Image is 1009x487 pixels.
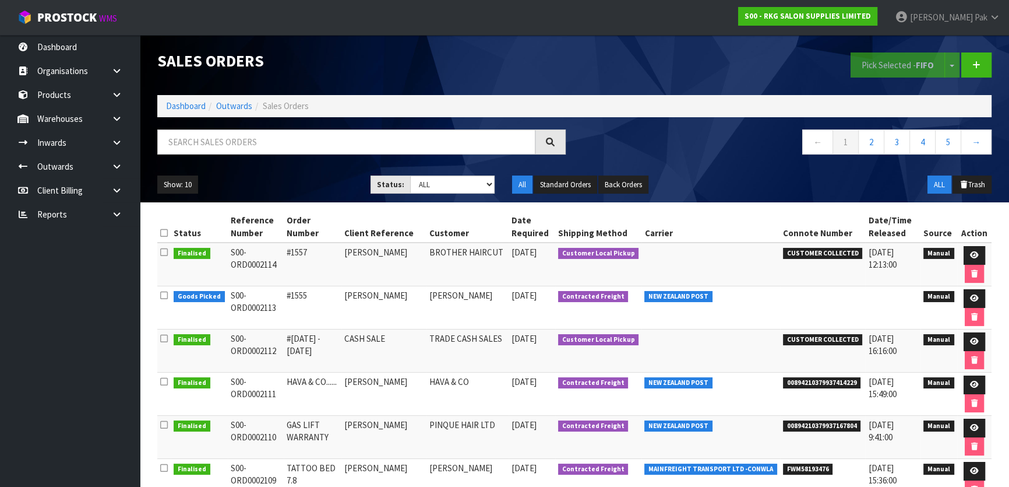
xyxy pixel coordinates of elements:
[923,377,954,389] span: Manual
[858,129,884,155] a: 2
[644,421,712,432] span: NEW ZEALAND POST
[555,211,642,243] th: Shipping Method
[641,211,780,243] th: Carrier
[783,464,833,475] span: FWM58193476
[284,286,341,330] td: #1555
[341,211,426,243] th: Client Reference
[868,333,896,356] span: [DATE] 16:16:00
[783,248,863,260] span: CUSTOMER COLLECTED
[868,247,896,270] span: [DATE] 12:13:00
[228,286,284,330] td: S00-ORD0002113
[341,373,426,416] td: [PERSON_NAME]
[511,290,537,301] span: [DATE]
[558,377,629,389] span: Contracted Freight
[957,211,992,243] th: Action
[644,377,712,389] span: NEW ZEALAND POST
[558,248,639,260] span: Customer Local Pickup
[228,330,284,373] td: S00-ORD0002112
[783,377,861,389] span: 00894210379937414229
[923,464,954,475] span: Manual
[284,416,341,459] td: GAS LIFT WARRANTY
[916,59,934,71] strong: FIFO
[228,416,284,459] td: S00-ORD0002110
[783,421,861,432] span: 00894210379937167804
[923,421,954,432] span: Manual
[910,12,973,23] span: [PERSON_NAME]
[745,11,871,21] strong: S00 - RKG SALON SUPPLIES LIMITED
[868,376,896,400] span: [DATE] 15:49:00
[534,176,597,194] button: Standard Orders
[923,334,954,346] span: Manual
[558,291,629,303] span: Contracted Freight
[426,211,509,243] th: Customer
[558,421,629,432] span: Contracted Freight
[738,7,877,26] a: S00 - RKG SALON SUPPLIES LIMITED
[99,13,117,24] small: WMS
[851,52,945,78] button: Pick Selected -FIFO
[644,464,777,475] span: MAINFREIGHT TRANSPORT LTD -CONWLA
[923,291,954,303] span: Manual
[157,129,535,155] input: Search sales orders
[935,129,961,155] a: 5
[884,129,910,155] a: 3
[216,100,252,111] a: Outwards
[228,211,284,243] th: Reference Number
[961,129,992,155] a: →
[341,286,426,330] td: [PERSON_NAME]
[174,377,210,389] span: Finalised
[975,12,987,23] span: Pak
[780,211,866,243] th: Connote Number
[174,464,210,475] span: Finalised
[923,248,954,260] span: Manual
[263,100,309,111] span: Sales Orders
[512,176,532,194] button: All
[558,334,639,346] span: Customer Local Pickup
[511,419,537,430] span: [DATE]
[426,243,509,286] td: BROTHER HAIRCUT
[174,291,225,303] span: Goods Picked
[644,291,712,303] span: NEW ZEALAND POST
[509,211,555,243] th: Date Required
[157,52,566,70] h1: Sales Orders
[865,211,920,243] th: Date/Time Released
[511,463,537,474] span: [DATE]
[174,248,210,260] span: Finalised
[166,100,206,111] a: Dashboard
[426,330,509,373] td: TRADE CASH SALES
[377,180,404,190] strong: Status:
[920,211,957,243] th: Source
[284,330,341,373] td: #[DATE] - [DATE]
[952,176,992,194] button: Trash
[927,176,951,194] button: ALL
[868,419,893,443] span: [DATE] 9:41:00
[426,373,509,416] td: HAVA & CO
[37,10,97,25] span: ProStock
[802,129,833,155] a: ←
[426,286,509,330] td: [PERSON_NAME]
[228,373,284,416] td: S00-ORD0002111
[174,334,210,346] span: Finalised
[228,243,284,286] td: S00-ORD0002114
[171,211,228,243] th: Status
[511,376,537,387] span: [DATE]
[157,176,198,194] button: Show: 10
[174,421,210,432] span: Finalised
[598,176,648,194] button: Back Orders
[909,129,936,155] a: 4
[17,10,32,24] img: cube-alt.png
[284,373,341,416] td: HAVA & CO......
[284,243,341,286] td: #1557
[783,334,863,346] span: CUSTOMER COLLECTED
[511,333,537,344] span: [DATE]
[558,464,629,475] span: Contracted Freight
[583,129,992,158] nav: Page navigation
[284,211,341,243] th: Order Number
[341,243,426,286] td: [PERSON_NAME]
[832,129,859,155] a: 1
[868,463,896,486] span: [DATE] 15:36:00
[511,247,537,258] span: [DATE]
[341,330,426,373] td: CASH SALE
[341,416,426,459] td: [PERSON_NAME]
[426,416,509,459] td: PINQUE HAIR LTD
